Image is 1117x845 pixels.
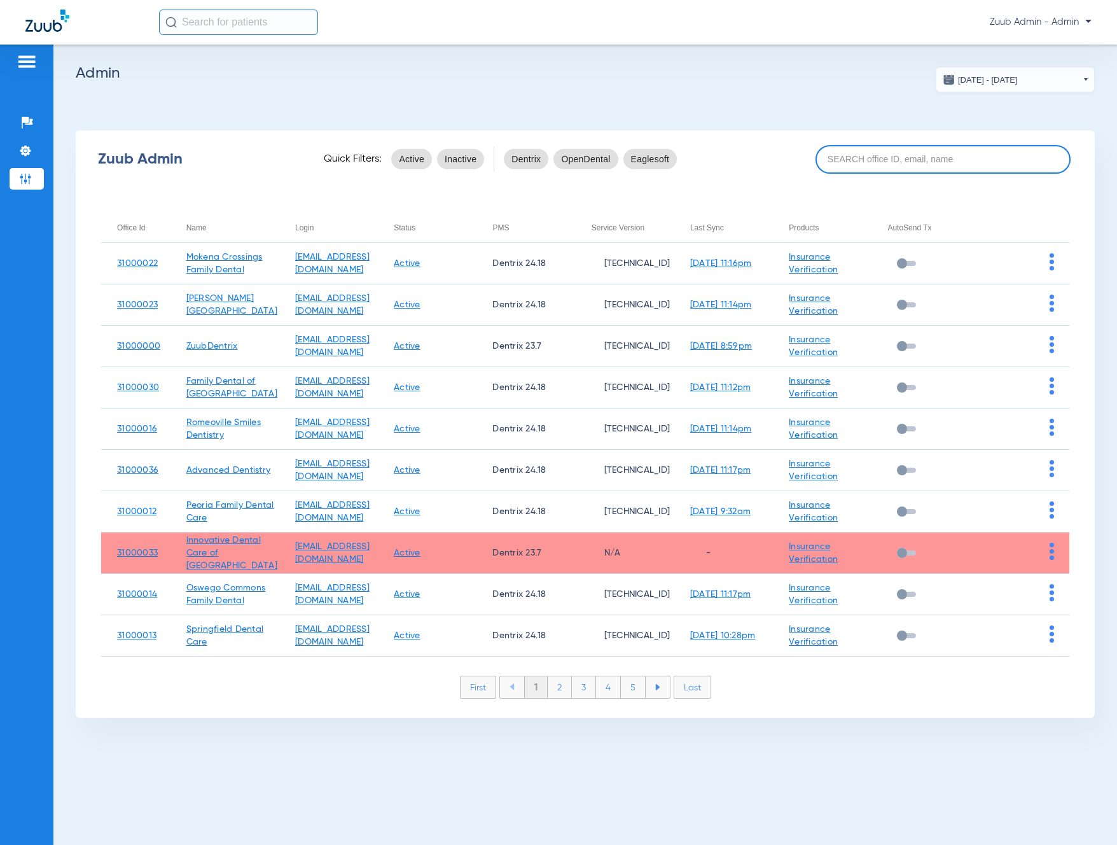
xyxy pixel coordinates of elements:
img: arrow-left-blue.svg [510,683,515,690]
img: group-dot-blue.svg [1050,501,1054,519]
img: group-dot-blue.svg [1050,584,1054,601]
div: Last Sync [690,221,724,235]
a: [PERSON_NAME][GEOGRAPHIC_DATA] [186,294,277,316]
td: N/A [576,533,674,574]
li: 1 [524,676,548,698]
mat-chip-listbox: status-filters [391,146,484,172]
a: [EMAIL_ADDRESS][DOMAIN_NAME] [295,625,370,646]
input: SEARCH office ID, email, name [815,145,1071,174]
a: [DATE] 8:59pm [690,342,752,351]
a: Insurance Verification [789,294,838,316]
div: Zuub Admin [98,153,302,165]
a: [DATE] 11:16pm [690,259,752,268]
td: Dentrix 24.18 [476,450,575,491]
span: OpenDental [561,153,610,165]
td: [TECHNICAL_ID] [576,409,674,450]
img: group-dot-blue.svg [1050,419,1054,436]
div: Login [295,221,378,235]
div: Last Sync [690,221,773,235]
div: Status [394,221,415,235]
a: [EMAIL_ADDRESS][DOMAIN_NAME] [295,583,370,605]
div: Service Version [592,221,644,235]
a: Family Dental of [GEOGRAPHIC_DATA] [186,377,277,398]
a: [EMAIL_ADDRESS][DOMAIN_NAME] [295,335,370,357]
td: [TECHNICAL_ID] [576,574,674,615]
a: [DATE] 11:12pm [690,383,751,392]
a: 31000014 [117,590,157,599]
td: [TECHNICAL_ID] [576,450,674,491]
span: - [690,548,711,557]
div: AutoSend Tx [887,221,970,235]
td: [TECHNICAL_ID] [576,367,674,409]
a: [DATE] 11:14pm [690,300,752,309]
a: [EMAIL_ADDRESS][DOMAIN_NAME] [295,501,370,522]
td: [TECHNICAL_ID] [576,243,674,284]
a: 31000036 [117,466,158,475]
a: Springfield Dental Care [186,625,264,646]
li: 2 [548,676,572,698]
td: Dentrix 24.18 [476,243,575,284]
img: group-dot-blue.svg [1050,253,1054,270]
a: Active [394,507,420,516]
td: [TECHNICAL_ID] [576,491,674,533]
img: Search Icon [165,17,177,28]
mat-chip-listbox: pms-filters [504,146,677,172]
td: [TECHNICAL_ID] [576,284,674,326]
td: Dentrix 23.7 [476,326,575,367]
a: [EMAIL_ADDRESS][DOMAIN_NAME] [295,418,370,440]
td: [TECHNICAL_ID] [576,326,674,367]
a: Active [394,424,420,433]
a: Active [394,342,420,351]
div: Name [186,221,279,235]
a: [EMAIL_ADDRESS][DOMAIN_NAME] [295,253,370,274]
div: Products [789,221,871,235]
a: 31000012 [117,507,156,516]
div: Products [789,221,819,235]
h2: Admin [76,67,1095,80]
a: 31000016 [117,424,157,433]
td: Dentrix 23.7 [476,533,575,574]
a: Romeoville Smiles Dentistry [186,418,261,440]
img: Zuub Logo [25,10,69,32]
div: PMS [492,221,509,235]
td: Dentrix 24.18 [476,284,575,326]
img: group-dot-blue.svg [1050,336,1054,353]
span: Active [399,153,424,165]
a: ZuubDentrix [186,342,238,351]
a: [EMAIL_ADDRESS][DOMAIN_NAME] [295,542,370,564]
a: Insurance Verification [789,418,838,440]
td: Dentrix 24.18 [476,615,575,657]
a: Active [394,300,420,309]
img: date.svg [943,73,955,86]
div: Login [295,221,314,235]
div: Name [186,221,207,235]
img: arrow-right-blue.svg [655,684,660,690]
button: [DATE] - [DATE] [936,67,1095,92]
img: group-dot-blue.svg [1050,460,1054,477]
a: [DATE] 11:14pm [690,424,752,433]
a: Peoria Family Dental Care [186,501,274,522]
a: Active [394,548,420,557]
a: [DATE] 10:28pm [690,631,756,640]
a: Active [394,631,420,640]
a: Active [394,466,420,475]
a: Mokena Crossings Family Dental [186,253,263,274]
a: [DATE] 9:32am [690,507,751,516]
a: Insurance Verification [789,501,838,522]
a: Active [394,383,420,392]
span: Zuub Admin - Admin [990,16,1092,29]
a: 31000023 [117,300,158,309]
a: [EMAIL_ADDRESS][DOMAIN_NAME] [295,459,370,481]
div: Status [394,221,476,235]
li: 4 [596,676,621,698]
div: Office Id [117,221,170,235]
td: Dentrix 24.18 [476,409,575,450]
span: Eaglesoft [631,153,670,165]
a: [DATE] 11:17pm [690,590,751,599]
li: Last [674,676,711,699]
a: Innovative Dental Care of [GEOGRAPHIC_DATA] [186,536,277,570]
a: 31000022 [117,259,158,268]
div: AutoSend Tx [887,221,931,235]
a: Insurance Verification [789,253,838,274]
a: [EMAIL_ADDRESS][DOMAIN_NAME] [295,377,370,398]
